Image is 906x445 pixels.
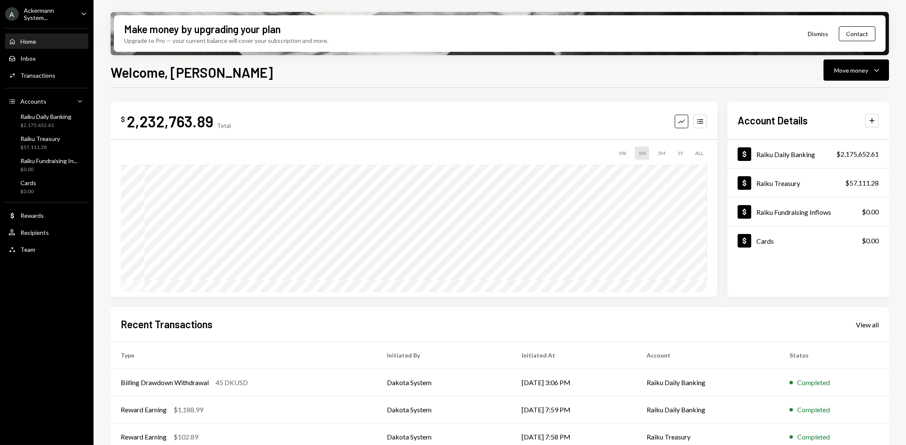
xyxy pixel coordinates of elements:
[797,405,830,415] div: Completed
[856,320,879,329] a: View all
[862,236,879,246] div: $0.00
[5,132,88,153] a: Raiku Treasury$57,111.28
[173,432,198,442] div: $102.89
[20,246,35,253] div: Team
[20,144,60,151] div: $57,111.28
[121,432,167,442] div: Reward Earning
[636,396,779,423] td: Raiku Daily Banking
[738,113,808,127] h2: Account Details
[5,51,88,66] a: Inbox
[824,59,889,81] button: Move money
[654,146,669,160] div: 3M
[756,208,831,216] div: Raiku Fundraising Inflows
[511,342,636,369] th: Initiated At
[124,36,328,45] div: Upgrade to Pro — your current balance will cover your subscription and more.
[727,169,889,197] a: Raiku Treasury$57,111.28
[5,225,88,240] a: Recipients
[635,146,649,160] div: 1M
[377,396,511,423] td: Dakota System
[20,229,49,236] div: Recipients
[20,135,60,142] div: Raiku Treasury
[727,226,889,255] a: Cards$0.00
[124,22,281,36] div: Make money by upgrading your plan
[756,150,815,158] div: Raiku Daily Banking
[636,342,779,369] th: Account
[5,208,88,223] a: Rewards
[20,38,36,45] div: Home
[5,110,88,131] a: Raiku Daily Banking$2,175,652.61
[727,197,889,226] a: Raiku Fundraising Inflows$0.00
[20,166,77,173] div: $0.00
[834,66,868,75] div: Move money
[5,68,88,83] a: Transactions
[756,179,800,187] div: Raiku Treasury
[727,140,889,168] a: Raiku Daily Banking$2,175,652.61
[111,342,377,369] th: Type
[856,321,879,329] div: View all
[20,157,77,164] div: Raiku Fundraising In...
[5,93,88,109] a: Accounts
[20,122,71,129] div: $2,175,652.61
[173,405,203,415] div: $1,188.99
[121,405,167,415] div: Reward Earning
[839,26,875,41] button: Contact
[797,377,830,388] div: Completed
[5,34,88,49] a: Home
[217,122,231,129] div: Total
[377,369,511,396] td: Dakota System
[5,7,19,21] div: A
[511,369,636,396] td: [DATE] 3:06 PM
[20,72,55,79] div: Transactions
[20,188,36,195] div: $0.00
[24,7,74,21] div: Ackermann System...
[121,115,125,124] div: $
[20,55,36,62] div: Inbox
[121,377,209,388] div: Billing Drawdown Withdrawal
[674,146,687,160] div: 1Y
[127,112,213,131] div: 2,232,763.89
[5,242,88,257] a: Team
[615,146,630,160] div: 1W
[111,64,273,81] h1: Welcome, [PERSON_NAME]
[756,237,774,245] div: Cards
[862,207,879,217] div: $0.00
[121,317,213,331] h2: Recent Transactions
[797,432,830,442] div: Completed
[20,98,46,105] div: Accounts
[845,178,879,188] div: $57,111.28
[20,179,36,186] div: Cards
[5,155,88,175] a: Raiku Fundraising In...$0.00
[20,212,44,219] div: Rewards
[797,24,839,44] button: Dismiss
[20,113,71,120] div: Raiku Daily Banking
[836,149,879,159] div: $2,175,652.61
[779,342,889,369] th: Status
[377,342,511,369] th: Initiated By
[692,146,707,160] div: ALL
[5,177,88,197] a: Cards$0.00
[511,396,636,423] td: [DATE] 7:59 PM
[636,369,779,396] td: Raiku Daily Banking
[216,377,248,388] div: 45 DKUSD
